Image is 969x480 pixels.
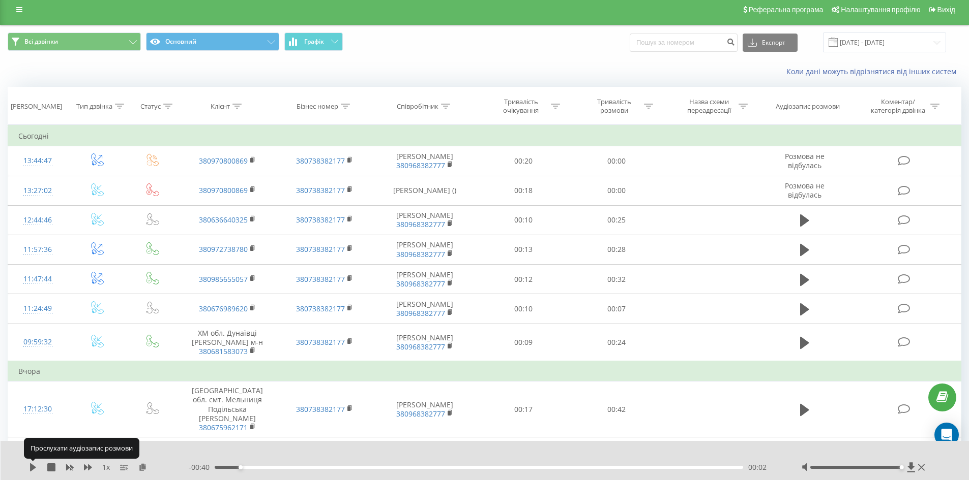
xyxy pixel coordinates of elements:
td: Вчора [8,361,961,381]
input: Пошук за номером [630,34,738,52]
button: Експорт [743,34,798,52]
button: Графік [284,33,343,51]
div: Accessibility label [900,465,904,469]
span: Розмова не відбулась [785,151,825,170]
a: 380972738780 [199,244,248,254]
td: [GEOGRAPHIC_DATA] обл. смт. Мельниця Подільська [PERSON_NAME] [179,381,276,437]
td: [PERSON_NAME] [373,324,477,361]
a: 380636640325 [199,215,248,225]
div: Тривалість очікування [494,98,548,115]
td: 00:09 [477,324,570,361]
a: 380968382777 [396,161,445,170]
div: Клієнт [211,102,230,111]
div: 09:59:32 [18,332,57,352]
div: Тип дзвінка [76,102,112,111]
td: [PERSON_NAME] [373,294,477,324]
div: 17:12:30 [18,399,57,419]
a: 380738382177 [296,304,345,313]
td: 00:25 [570,205,663,235]
a: 380675962171 [199,423,248,432]
td: 00:10 [477,205,570,235]
button: Всі дзвінки [8,33,141,51]
span: Реферальна програма [749,6,824,14]
div: 11:57:36 [18,240,57,260]
a: 380738382177 [296,274,345,284]
div: 13:44:47 [18,151,57,171]
td: 00:13 [477,235,570,264]
td: 00:32 [570,265,663,294]
td: [PERSON_NAME] [373,205,477,235]
td: [PERSON_NAME] [373,381,477,437]
a: 380968382777 [396,342,445,351]
div: [PERSON_NAME] [11,102,62,111]
div: 11:47:44 [18,269,57,289]
td: 00:36 [570,437,663,467]
a: 380968382777 [396,409,445,419]
div: Коментар/категорія дзвінка [868,98,928,115]
div: Аудіозапис розмови [776,102,840,111]
td: [PERSON_NAME] [373,235,477,264]
span: 1 x [102,462,110,472]
span: - 00:40 [189,462,215,472]
div: Співробітник [397,102,438,111]
td: 00:07 [570,294,663,324]
a: 380676989620 [199,304,248,313]
td: [PERSON_NAME] [373,437,477,467]
div: 13:27:02 [18,181,57,201]
a: 380738382177 [296,244,345,254]
a: 380968382777 [396,249,445,259]
td: 00:10 [477,294,570,324]
td: 00:07 [477,437,570,467]
a: 380968382777 [396,308,445,318]
div: Accessibility label [239,465,243,469]
td: Невідомий абонент [179,437,276,467]
a: 380985655057 [199,274,248,284]
a: 380738382177 [296,404,345,414]
td: Сьогодні [8,126,961,146]
div: 11:24:49 [18,299,57,318]
td: 00:20 [477,146,570,176]
span: Вихід [937,6,955,14]
td: 00:18 [477,176,570,205]
span: Розмова не відбулась [785,181,825,200]
a: 380970800869 [199,185,248,195]
div: Назва схеми переадресації [682,98,736,115]
div: Open Intercom Messenger [934,423,959,447]
a: 380968382777 [396,219,445,229]
td: 00:24 [570,324,663,361]
a: Коли дані можуть відрізнятися вiд інших систем [786,67,961,76]
td: [PERSON_NAME] [373,265,477,294]
td: 00:00 [570,146,663,176]
div: 12:44:46 [18,210,57,230]
div: Статус [140,102,161,111]
td: [PERSON_NAME] () [373,176,477,205]
a: 380738382177 [296,215,345,225]
div: Бізнес номер [297,102,338,111]
span: Всі дзвінки [24,38,58,46]
a: 380738382177 [296,185,345,195]
a: 380738382177 [296,337,345,347]
td: ХМ обл. Дунаївці [PERSON_NAME] м-н [179,324,276,361]
a: 380968382777 [396,279,445,289]
a: 380970800869 [199,156,248,166]
td: 00:17 [477,381,570,437]
a: 380681583073 [199,346,248,356]
span: Налаштування профілю [841,6,920,14]
div: Прослухати аудіозапис розмови [24,438,139,458]
td: 00:12 [477,265,570,294]
div: Тривалість розмови [587,98,641,115]
td: 00:42 [570,381,663,437]
a: 380738382177 [296,156,345,166]
td: 00:00 [570,176,663,205]
span: 00:02 [748,462,767,472]
button: Основний [146,33,279,51]
td: 00:28 [570,235,663,264]
td: [PERSON_NAME] [373,146,477,176]
span: Графік [304,38,324,45]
